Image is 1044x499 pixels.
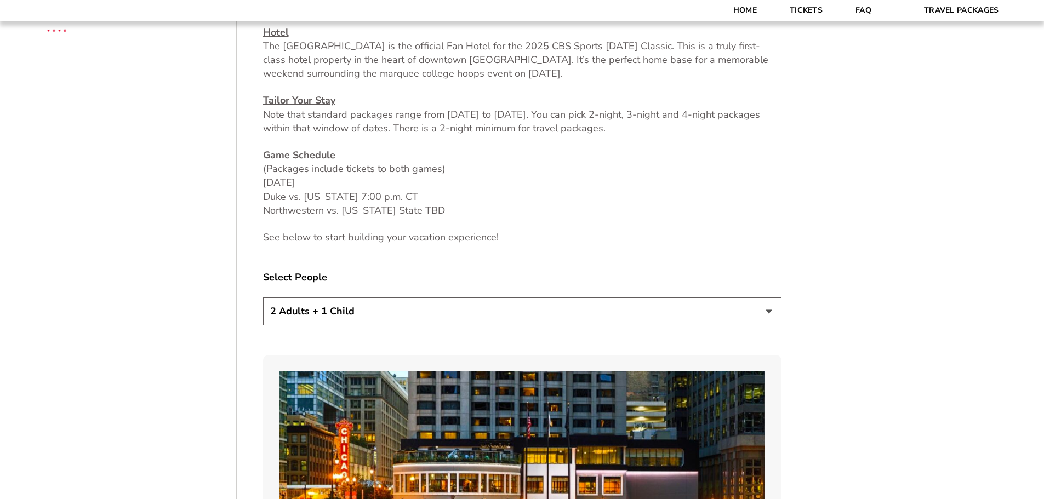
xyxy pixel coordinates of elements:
[263,148,335,162] u: Game Schedule
[263,231,499,244] span: See below to start building your vacation experience!
[263,271,781,284] label: Select People
[263,26,781,81] p: The [GEOGRAPHIC_DATA] is the official Fan Hotel for the 2025 CBS Sports [DATE] Classic. This is a...
[263,26,289,39] u: Hotel
[263,94,335,107] u: Tailor Your Stay
[263,94,781,135] p: Note that standard packages range from [DATE] to [DATE]. You can pick 2-night, 3-night and 4-nigh...
[263,148,781,217] p: (Packages include tickets to both games) [DATE] Duke vs. [US_STATE] 7:00 p.m. CT Northwestern vs....
[33,5,81,53] img: CBS Sports Thanksgiving Classic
